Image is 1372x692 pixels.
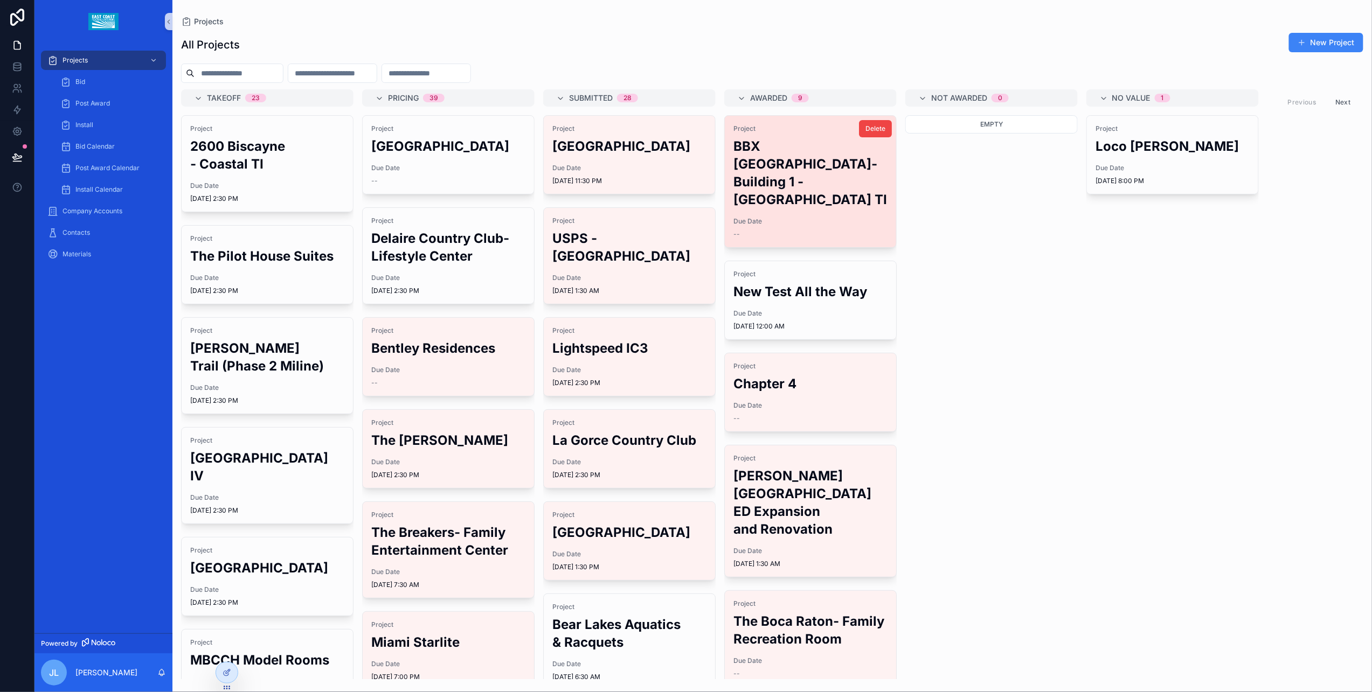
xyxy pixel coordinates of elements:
[190,137,344,173] h2: 2600 Biscayne - Coastal TI
[1096,177,1250,185] span: [DATE] 8:00 PM
[750,93,787,103] span: Awarded
[371,124,525,133] span: Project
[724,261,897,340] a: ProjectNew Test All the WayDue Date[DATE] 12:00 AM
[552,274,706,282] span: Due Date
[724,115,897,248] a: ProjectBBX [GEOGRAPHIC_DATA]-Building 1 - [GEOGRAPHIC_DATA] TIDue Date--Delete
[190,546,344,555] span: Project
[362,611,535,690] a: ProjectMiami StarliteDue Date[DATE] 7:00 PM
[733,401,888,410] span: Due Date
[371,379,378,387] span: --
[181,37,240,52] h1: All Projects
[552,563,706,571] span: [DATE] 1:30 PM
[1161,94,1164,102] div: 1
[371,274,525,282] span: Due Date
[543,207,716,304] a: ProjectUSPS - [GEOGRAPHIC_DATA]Due Date[DATE] 1:30 AM
[190,326,344,335] span: Project
[54,158,166,178] a: Post Award Calendar
[1086,115,1259,194] a: ProjectLoco [PERSON_NAME]Due Date[DATE] 8:00 PM
[371,458,525,466] span: Due Date
[552,550,706,558] span: Due Date
[724,353,897,432] a: ProjectChapter 4Due Date--
[552,673,706,681] span: [DATE] 6:30 AM
[371,418,525,427] span: Project
[733,547,888,555] span: Due Date
[190,559,344,577] h2: [GEOGRAPHIC_DATA]
[190,181,344,190] span: Due Date
[190,449,344,485] h2: [GEOGRAPHIC_DATA] IV
[388,93,419,103] span: Pricing
[190,194,344,203] span: [DATE] 2:30 PM
[552,339,706,357] h2: Lightspeed IC3
[859,120,892,137] button: Delete
[190,274,344,282] span: Due Date
[733,137,888,208] h2: BBX [GEOGRAPHIC_DATA]-Building 1 - [GEOGRAPHIC_DATA] TI
[371,523,525,559] h2: The Breakers- Family Entertainment Center
[54,180,166,199] a: Install Calendar
[1289,33,1363,52] button: New Project
[41,244,166,264] a: Materials
[190,247,344,265] h2: The Pilot House Suites
[207,93,241,103] span: Takeoff
[733,124,888,133] span: Project
[552,177,706,185] span: [DATE] 11:30 PM
[63,56,88,65] span: Projects
[371,366,525,374] span: Due Date
[190,493,344,502] span: Due Date
[194,16,224,27] span: Projects
[362,115,535,194] a: Project[GEOGRAPHIC_DATA]Due Date--
[733,375,888,393] h2: Chapter 4
[41,201,166,221] a: Company Accounts
[371,339,525,357] h2: Bentley Residences
[371,673,525,681] span: [DATE] 7:00 PM
[190,339,344,375] h2: [PERSON_NAME] Trail (Phase 2 Miline)
[733,230,740,239] span: --
[552,124,706,133] span: Project
[181,317,354,414] a: Project[PERSON_NAME] Trail (Phase 2 Miline)Due Date[DATE] 2:30 PM
[190,383,344,392] span: Due Date
[733,599,888,608] span: Project
[1096,124,1250,133] span: Project
[362,409,535,488] a: ProjectThe [PERSON_NAME]Due Date[DATE] 2:30 PM
[733,560,888,568] span: [DATE] 1:30 AM
[371,633,525,651] h2: Miami Starlite
[798,94,802,102] div: 9
[429,94,438,102] div: 39
[75,164,140,172] span: Post Award Calendar
[190,677,344,686] span: Due Date
[724,445,897,577] a: Project[PERSON_NAME][GEOGRAPHIC_DATA] ED Expansion and RenovationDue Date[DATE] 1:30 AM
[569,93,613,103] span: Submitted
[41,639,78,648] span: Powered by
[733,612,888,648] h2: The Boca Raton- Family Recreation Room
[75,99,110,108] span: Post Award
[41,51,166,70] a: Projects
[1096,164,1250,172] span: Due Date
[88,13,118,30] img: App logo
[998,94,1002,102] div: 0
[181,115,354,212] a: Project2600 Biscayne - Coastal TIDue Date[DATE] 2:30 PM
[552,286,706,295] span: [DATE] 1:30 AM
[63,228,90,237] span: Contacts
[543,409,716,488] a: ProjectLa Gorce Country ClubDue Date[DATE] 2:30 PM
[552,511,706,519] span: Project
[371,286,525,295] span: [DATE] 2:30 PM
[733,309,888,318] span: Due Date
[34,43,172,278] div: scrollable content
[552,603,706,611] span: Project
[552,616,706,651] h2: Bear Lakes Aquatics & Racquets
[733,656,888,665] span: Due Date
[552,418,706,427] span: Project
[552,137,706,155] h2: [GEOGRAPHIC_DATA]
[1328,94,1358,110] button: Next
[733,669,740,678] span: --
[75,78,85,86] span: Bid
[552,164,706,172] span: Due Date
[552,229,706,265] h2: USPS - [GEOGRAPHIC_DATA]
[371,229,525,265] h2: Delaire Country Club- Lifestyle Center
[1096,137,1250,155] h2: Loco [PERSON_NAME]
[371,471,525,479] span: [DATE] 2:30 PM
[75,121,93,129] span: Install
[362,207,535,304] a: ProjectDelaire Country Club- Lifestyle CenterDue Date[DATE] 2:30 PM
[75,142,115,151] span: Bid Calendar
[75,667,137,678] p: [PERSON_NAME]
[552,523,706,541] h2: [GEOGRAPHIC_DATA]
